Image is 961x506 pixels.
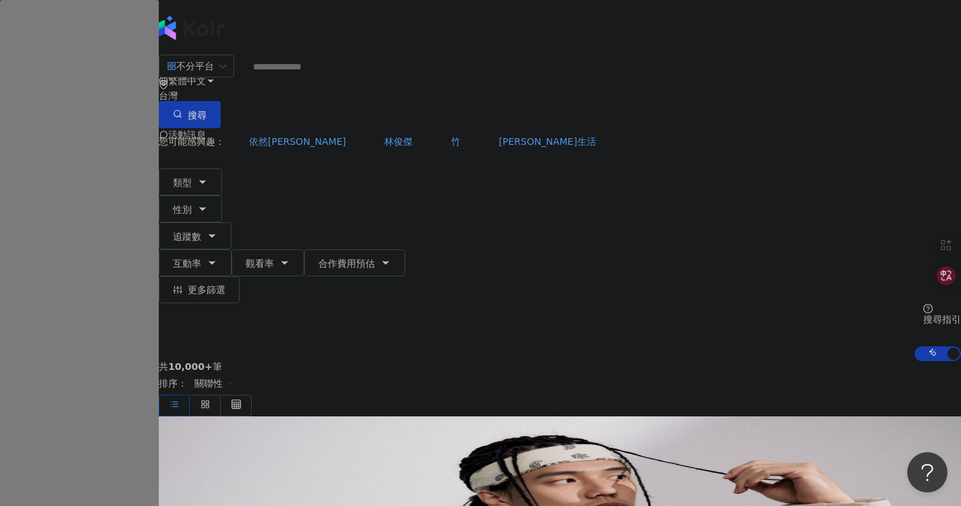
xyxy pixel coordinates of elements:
[249,136,346,147] span: 依然[PERSON_NAME]
[159,372,961,395] div: 排序：
[173,231,201,242] span: 追蹤數
[159,276,240,303] button: 更多篩選
[159,222,232,249] button: 追蹤數
[384,136,413,147] span: 林俊傑
[168,129,206,140] span: 活動訊息
[159,168,222,195] button: 類型
[437,128,474,155] button: 竹
[304,249,405,276] button: 合作費用預估
[159,136,225,147] span: 您可能感興趣：
[907,452,948,493] iframe: Help Scout Beacon - Open
[168,361,213,372] span: 10,000+
[232,249,304,276] button: 觀看率
[173,177,192,188] span: 類型
[370,128,427,155] button: 林俊傑
[159,15,225,40] img: logo
[499,136,596,147] span: [PERSON_NAME]生活
[167,61,176,71] span: appstore
[159,249,232,276] button: 互動率
[485,128,610,155] button: [PERSON_NAME]生活
[159,101,221,128] button: 搜尋
[173,204,192,215] span: 性別
[159,361,961,372] div: 共 筆
[923,304,933,313] span: question-circle
[194,373,235,394] span: 關聯性
[188,110,207,121] span: 搜尋
[188,284,225,295] span: 更多篩選
[159,90,961,101] div: 台灣
[235,128,360,155] button: 依然[PERSON_NAME]
[159,195,222,222] button: 性別
[159,80,168,90] span: environment
[923,314,961,325] div: 搜尋指引
[318,258,375,269] span: 合作費用預估
[246,258,274,269] span: 觀看率
[451,136,460,147] span: 竹
[167,55,214,77] div: 不分平台
[173,258,201,269] span: 互動率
